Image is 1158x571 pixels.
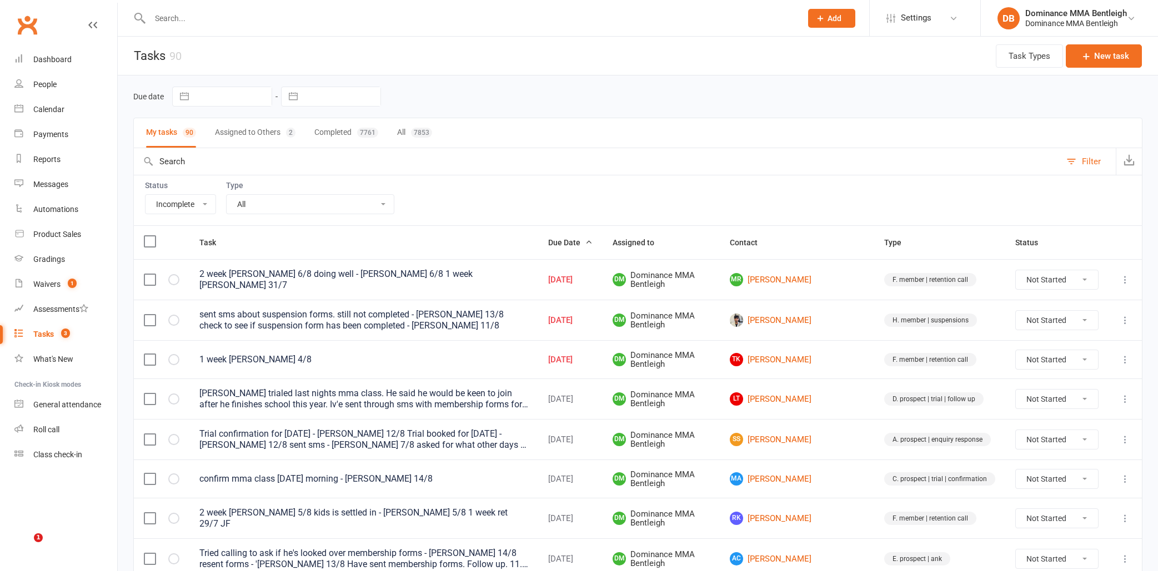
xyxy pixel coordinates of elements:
div: Class check-in [33,450,82,459]
input: Search [134,148,1061,175]
span: Due Date [548,238,593,247]
a: Tasks 3 [14,322,117,347]
div: A. prospect | enquiry response [884,433,991,446]
span: DM [613,512,626,525]
div: [DATE] [548,275,593,285]
a: Dashboard [14,47,117,72]
div: Product Sales [33,230,81,239]
a: Payments [14,122,117,147]
a: Automations [14,197,117,222]
a: Clubworx [13,11,41,39]
div: sent sms about suspension forms. still not completed - [PERSON_NAME] 13/8 check to see if suspens... [199,309,528,331]
a: Product Sales [14,222,117,247]
span: TK [730,353,743,366]
button: Task Types [996,44,1063,68]
span: DM [613,433,626,446]
span: Task [199,238,228,247]
div: H. member | suspensions [884,314,977,327]
span: Dominance MMA Bentleigh [613,431,709,449]
div: 2 week [PERSON_NAME] 6/8 doing well - [PERSON_NAME] 6/8 1 week [PERSON_NAME] 31/7 [199,269,528,291]
a: Calendar [14,97,117,122]
label: Due date [133,92,164,101]
div: [DATE] [548,316,593,325]
div: F. member | retention call [884,273,976,286]
button: Filter [1061,148,1116,175]
div: D. prospect | trial | follow up [884,392,984,406]
div: General attendance [33,400,101,409]
a: TK[PERSON_NAME] [730,353,864,366]
span: Contact [730,238,770,247]
span: Dominance MMA Bentleigh [613,390,709,408]
span: SS [730,433,743,446]
a: MA[PERSON_NAME] [730,472,864,486]
span: Add [828,14,841,23]
div: Automations [33,205,78,214]
button: Contact [730,236,770,249]
input: Search... [147,11,794,26]
a: Reports [14,147,117,172]
div: F. member | retention call [884,353,976,366]
div: [DATE] [548,514,593,523]
a: RK[PERSON_NAME] [730,512,864,525]
div: 7761 [357,128,378,138]
button: Assigned to Others2 [215,118,295,148]
span: MR [730,273,743,286]
span: Dominance MMA Bentleigh [613,351,709,369]
button: My tasks90 [146,118,196,148]
a: Class kiosk mode [14,442,117,467]
span: Dominance MMA Bentleigh [613,470,709,488]
button: Add [808,9,855,28]
span: DM [613,314,626,327]
div: What's New [33,355,73,363]
div: DB [997,7,1020,29]
span: Dominance MMA Bentleigh [613,271,709,289]
div: People [33,80,57,89]
button: All7853 [397,118,432,148]
button: Completed7761 [314,118,378,148]
span: Status [1015,238,1050,247]
a: MR[PERSON_NAME] [730,273,864,286]
div: 2 [286,128,295,138]
div: Dashboard [33,55,72,64]
div: Filter [1082,155,1101,168]
a: LT[PERSON_NAME] [730,392,864,406]
span: DM [613,552,626,565]
div: F. member | retention call [884,512,976,525]
span: Dominance MMA Bentleigh [613,550,709,568]
span: DM [613,472,626,486]
a: SS[PERSON_NAME] [730,433,864,446]
button: Assigned to [613,236,666,249]
button: Type [884,236,914,249]
a: People [14,72,117,97]
img: Chinmay Purohit [730,314,743,327]
div: [PERSON_NAME] trialed last nights mma class. He said he would be keen to join after he finishes s... [199,388,528,410]
div: 1 week [PERSON_NAME] 4/8 [199,354,528,365]
a: What's New [14,347,117,372]
div: Tasks [33,330,54,338]
span: 1 [34,533,43,542]
span: RK [730,512,743,525]
div: 7853 [411,128,432,138]
span: DM [613,392,626,406]
iframe: Intercom live chat [11,533,38,560]
div: Reports [33,155,61,164]
div: 2 week [PERSON_NAME] 5/8 kids is settled in - [PERSON_NAME] 5/8 1 week ret 29/7 JF [199,507,528,529]
div: Roll call [33,425,59,434]
span: Type [884,238,914,247]
div: Dominance MMA Bentleigh [1025,8,1127,18]
div: Trial confirmation for [DATE] - [PERSON_NAME] 12/8 Trial booked for [DATE] - [PERSON_NAME] 12/8 s... [199,428,528,451]
div: 90 [183,128,196,138]
span: AC [730,552,743,565]
div: [DATE] [548,474,593,484]
span: Dominance MMA Bentleigh [613,311,709,330]
label: Type [226,181,394,190]
span: 3 [61,329,70,338]
div: Assessments [33,305,88,314]
div: Calendar [33,105,64,114]
div: C. prospect | trial | confirmation [884,472,995,486]
span: 1 [68,279,77,288]
button: Status [1015,236,1050,249]
a: Roll call [14,417,117,442]
a: Assessments [14,297,117,322]
div: Tried calling to ask if he's looked over membership forms - [PERSON_NAME] 14/8 resent forms - '[P... [199,548,528,570]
